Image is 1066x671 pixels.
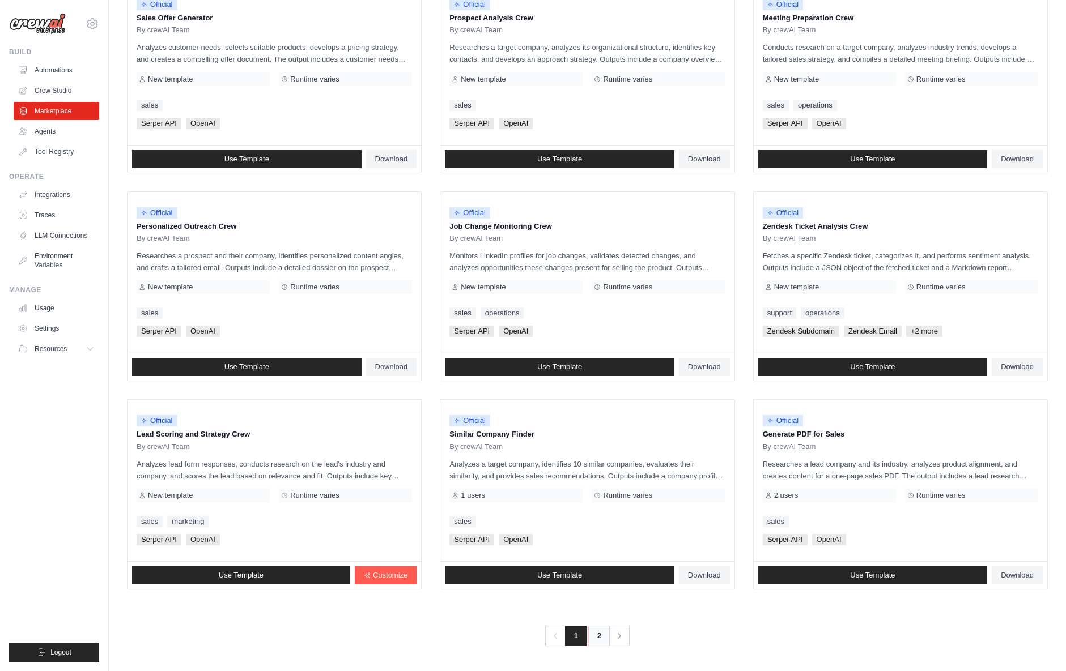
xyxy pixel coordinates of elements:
span: Use Template [537,155,582,164]
a: operations [793,100,837,111]
p: Monitors LinkedIn profiles for job changes, validates detected changes, and analyzes opportunitie... [449,250,725,273]
span: Official [449,207,490,219]
a: Use Template [758,150,988,168]
span: Download [375,362,408,371]
span: Serper API [763,118,808,129]
a: Download [679,358,730,376]
a: sales [137,516,163,527]
span: OpenAI [812,534,846,545]
span: Runtime varies [290,283,339,292]
span: By crewAI Team [137,25,190,35]
span: 2 users [774,491,799,500]
span: Runtime varies [603,283,652,292]
span: Runtime varies [290,75,339,84]
span: Zendesk Email [844,326,902,337]
span: By crewAI Team [137,442,190,451]
a: operations [481,307,524,319]
span: Official [763,415,804,426]
span: Download [1001,155,1034,164]
a: Usage [14,299,99,317]
div: Manage [9,285,99,294]
span: Official [137,207,177,219]
span: Runtime varies [916,491,966,500]
a: Traces [14,206,99,224]
p: Job Change Monitoring Crew [449,221,725,232]
a: sales [449,100,475,111]
span: Use Template [537,571,582,580]
a: marketing [167,516,209,527]
span: Resources [35,344,67,353]
span: Runtime varies [603,75,652,84]
span: OpenAI [186,534,220,545]
div: Build [9,48,99,57]
a: Integrations [14,186,99,204]
button: Resources [14,340,99,358]
a: Agents [14,122,99,140]
p: Analyzes customer needs, selects suitable products, develops a pricing strategy, and creates a co... [137,41,412,65]
span: OpenAI [812,118,846,129]
span: New template [461,75,506,84]
span: Use Template [850,571,895,580]
span: Download [375,155,408,164]
a: sales [763,100,789,111]
a: 2 [588,626,610,646]
p: Meeting Preparation Crew [763,12,1038,24]
a: sales [137,100,163,111]
span: Customize [373,571,407,580]
p: Researches a prospect and their company, identifies personalized content angles, and crafts a tai... [137,250,412,273]
nav: Pagination [545,626,630,646]
span: Runtime varies [603,491,652,500]
p: Zendesk Ticket Analysis Crew [763,221,1038,232]
a: Crew Studio [14,82,99,100]
span: Use Template [850,362,895,371]
a: Download [992,358,1043,376]
a: Tool Registry [14,143,99,161]
span: Use Template [224,155,269,164]
span: Zendesk Subdomain [763,326,839,337]
a: Use Template [132,566,350,584]
a: sales [763,516,789,527]
p: Personalized Outreach Crew [137,221,412,232]
span: Serper API [763,534,808,545]
a: Download [366,358,417,376]
p: Analyzes a target company, identifies 10 similar companies, evaluates their similarity, and provi... [449,458,725,482]
span: OpenAI [499,326,533,337]
span: Download [688,571,721,580]
a: support [763,307,796,319]
span: New template [148,283,193,292]
span: By crewAI Team [763,442,816,451]
span: OpenAI [499,118,533,129]
a: Use Template [445,150,674,168]
p: Conducts research on a target company, analyzes industry trends, develops a tailored sales strate... [763,41,1038,65]
span: Runtime varies [290,491,339,500]
p: Sales Offer Generator [137,12,412,24]
span: Runtime varies [916,75,966,84]
span: Official [763,207,804,219]
span: By crewAI Team [137,234,190,243]
p: Researches a target company, analyzes its organizational structure, identifies key contacts, and ... [449,41,725,65]
span: OpenAI [499,534,533,545]
p: Prospect Analysis Crew [449,12,725,24]
span: By crewAI Team [449,442,503,451]
a: sales [137,307,163,319]
span: Official [137,415,177,426]
span: By crewAI Team [449,25,503,35]
span: Runtime varies [916,283,966,292]
a: Automations [14,61,99,79]
a: sales [449,516,475,527]
a: Download [992,150,1043,168]
span: Download [688,155,721,164]
a: Settings [14,319,99,337]
span: Use Template [537,362,582,371]
img: Logo [9,13,66,35]
p: Similar Company Finder [449,429,725,440]
span: OpenAI [186,326,220,337]
a: LLM Connections [14,226,99,245]
span: Logout [50,648,71,657]
p: Researches a lead company and its industry, analyzes product alignment, and creates content for a... [763,458,1038,482]
a: Marketplace [14,102,99,120]
a: Download [366,150,417,168]
span: Serper API [449,326,494,337]
p: Lead Scoring and Strategy Crew [137,429,412,440]
a: Download [679,150,730,168]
